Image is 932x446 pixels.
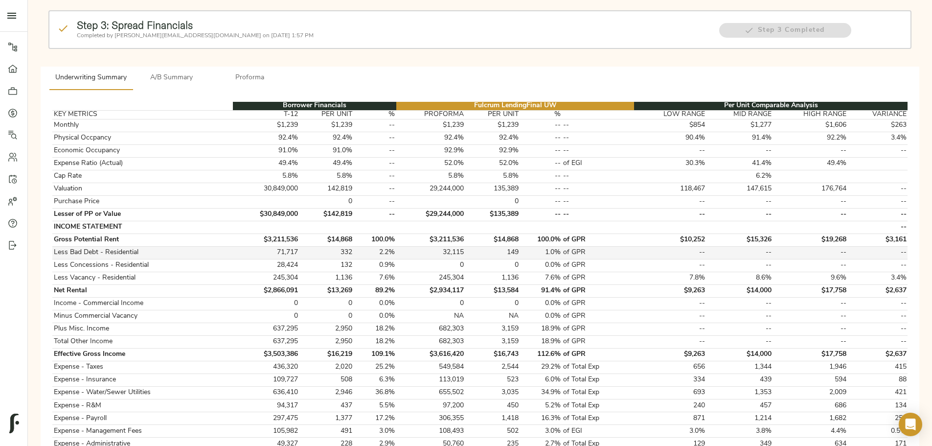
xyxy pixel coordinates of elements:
[465,144,520,157] td: 92.9%
[706,399,773,412] td: 457
[354,195,396,208] td: --
[706,361,773,374] td: 1,344
[773,110,847,119] th: HIGH RANGE
[847,246,908,259] td: --
[634,297,706,310] td: --
[233,119,299,132] td: $1,239
[520,348,562,361] td: 112.6%
[396,157,465,170] td: 52.0%
[634,310,706,323] td: --
[465,323,520,335] td: 3,159
[354,348,396,361] td: 109.1%
[706,412,773,425] td: 1,214
[233,183,299,195] td: 30,849,000
[52,348,233,361] td: Effective Gross Income
[299,323,354,335] td: 2,950
[706,234,773,246] td: $15,326
[299,310,354,323] td: 0
[847,183,908,195] td: --
[299,284,354,297] td: $13,269
[354,323,396,335] td: 18.2%
[52,110,233,119] th: KEY METRICS
[354,284,396,297] td: 89.2%
[520,272,562,284] td: 7.6%
[773,412,847,425] td: 1,682
[233,234,299,246] td: $3,211,536
[847,119,908,132] td: $263
[634,374,706,386] td: 334
[52,284,233,297] td: Net Rental
[562,195,634,208] td: --
[465,183,520,195] td: 135,389
[634,195,706,208] td: --
[299,170,354,183] td: 5.8%
[354,310,396,323] td: 0.0%
[706,170,773,183] td: 6.2%
[396,412,465,425] td: 306,355
[773,183,847,195] td: 176,764
[465,284,520,297] td: $13,584
[9,414,19,433] img: logo
[396,386,465,399] td: 655,502
[354,119,396,132] td: --
[706,119,773,132] td: $1,277
[52,170,233,183] td: Cap Rate
[396,425,465,438] td: 108,493
[562,119,634,132] td: --
[773,208,847,221] td: --
[354,234,396,246] td: 100.0%
[634,348,706,361] td: $9,263
[706,386,773,399] td: 1,353
[847,195,908,208] td: --
[562,183,634,195] td: --
[562,386,634,399] td: of Total Exp
[465,246,520,259] td: 149
[562,208,634,221] td: --
[465,272,520,284] td: 1,136
[520,144,562,157] td: --
[465,412,520,425] td: 1,418
[706,297,773,310] td: --
[52,310,233,323] td: Minus Commercial Vacancy
[465,234,520,246] td: $14,868
[396,374,465,386] td: 113,019
[354,144,396,157] td: --
[465,399,520,412] td: 450
[396,335,465,348] td: 682,303
[299,183,354,195] td: 142,819
[52,361,233,374] td: Expense - Taxes
[354,361,396,374] td: 25.2%
[634,284,706,297] td: $9,263
[396,284,465,297] td: $2,934,117
[706,144,773,157] td: --
[465,335,520,348] td: 3,159
[465,110,520,119] th: PER UNIT
[562,335,634,348] td: of GPR
[299,259,354,272] td: 132
[520,412,562,425] td: 16.3%
[706,259,773,272] td: --
[77,31,709,40] p: Completed by [PERSON_NAME][EMAIL_ADDRESS][DOMAIN_NAME] on [DATE] 1:57 PM
[52,374,233,386] td: Expense - Insurance
[233,386,299,399] td: 636,410
[773,323,847,335] td: --
[562,310,634,323] td: of GPR
[354,297,396,310] td: 0.0%
[706,246,773,259] td: --
[299,386,354,399] td: 2,946
[773,297,847,310] td: --
[233,284,299,297] td: $2,866,091
[520,310,562,323] td: 0.0%
[634,323,706,335] td: --
[773,348,847,361] td: $17,758
[396,259,465,272] td: 0
[465,170,520,183] td: 5.8%
[233,399,299,412] td: 94,317
[396,208,465,221] td: $29,244,000
[562,297,634,310] td: of GPR
[706,195,773,208] td: --
[847,144,908,157] td: --
[520,183,562,195] td: --
[634,386,706,399] td: 693
[52,259,233,272] td: Less Concessions - Residential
